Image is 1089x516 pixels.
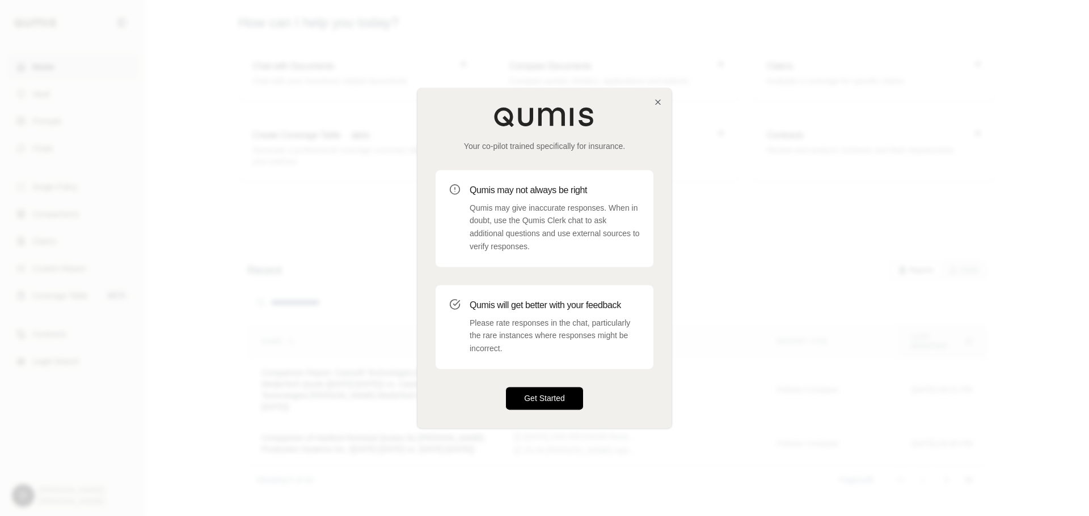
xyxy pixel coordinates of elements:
p: Qumis may give inaccurate responses. When in doubt, use the Qumis Clerk chat to ask additional qu... [470,202,640,253]
p: Your co-pilot trained specifically for insurance. [436,140,653,152]
h3: Qumis may not always be right [470,184,640,197]
button: Get Started [506,387,583,410]
img: Qumis Logo [493,106,596,127]
h3: Qumis will get better with your feedback [470,298,640,312]
p: Please rate responses in the chat, particularly the rare instances where responses might be incor... [470,317,640,355]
